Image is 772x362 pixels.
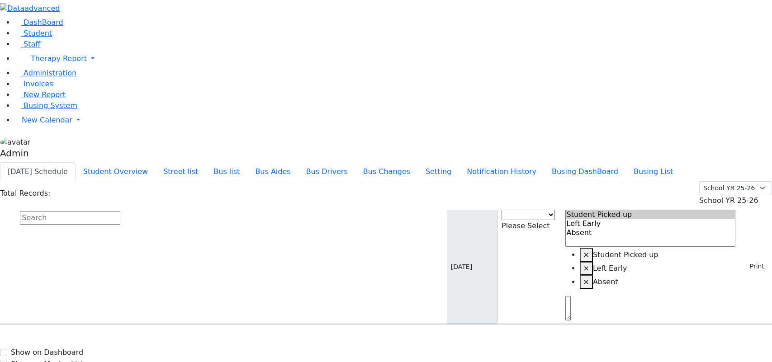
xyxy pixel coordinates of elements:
[24,101,77,110] span: Busing System
[14,101,77,110] a: Busing System
[502,221,549,230] span: Please Select
[583,250,589,259] span: ×
[14,80,53,88] a: Invoices
[566,219,735,228] option: Left Early
[580,262,593,275] button: Remove item
[355,162,418,181] button: Bus Changes
[739,259,768,273] button: Print
[580,248,736,262] li: Student Picked up
[14,90,66,99] a: New Report
[14,69,76,77] a: Administration
[24,69,76,77] span: Administration
[418,162,459,181] button: Setting
[699,196,758,205] span: School YR 25-26
[14,40,40,48] a: Staff
[593,277,618,286] span: Absent
[580,262,736,275] li: Left Early
[14,29,52,38] a: Student
[699,181,772,195] select: Default select example
[20,211,120,225] input: Search
[11,347,83,358] label: Show on Dashboard
[206,162,247,181] button: Bus list
[580,248,593,262] button: Remove item
[22,116,72,124] span: New Calendar
[156,162,206,181] button: Street list
[580,275,593,289] button: Remove item
[24,29,52,38] span: Student
[583,264,589,273] span: ×
[593,264,627,273] span: Left Early
[24,18,63,27] span: DashBoard
[593,250,658,259] span: Student Picked up
[566,228,735,237] option: Absent
[31,54,87,63] span: Therapy Report
[76,162,156,181] button: Student Overview
[626,162,681,181] button: Busing List
[298,162,355,181] button: Bus Drivers
[14,18,63,27] a: DashBoard
[565,296,571,320] textarea: Search
[14,111,772,129] a: New Calendar
[580,275,736,289] li: Absent
[459,162,544,181] button: Notification History
[566,210,735,219] option: Student Picked up
[544,162,626,181] button: Busing DashBoard
[247,162,298,181] button: Bus Aides
[14,50,772,68] a: Therapy Report
[24,80,53,88] span: Invoices
[583,277,589,286] span: ×
[24,90,66,99] span: New Report
[24,40,40,48] span: Staff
